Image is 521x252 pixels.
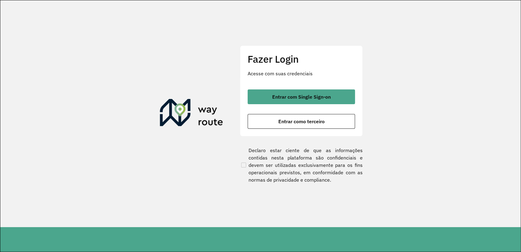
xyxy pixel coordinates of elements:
[248,89,355,104] button: button
[272,94,331,99] span: Entrar com Single Sign-on
[248,53,355,65] h2: Fazer Login
[278,119,325,124] span: Entrar como terceiro
[160,99,223,128] img: Roteirizador AmbevTech
[248,70,355,77] p: Acesse com suas credenciais
[240,147,363,183] label: Declaro estar ciente de que as informações contidas nesta plataforma são confidenciais e devem se...
[248,114,355,129] button: button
